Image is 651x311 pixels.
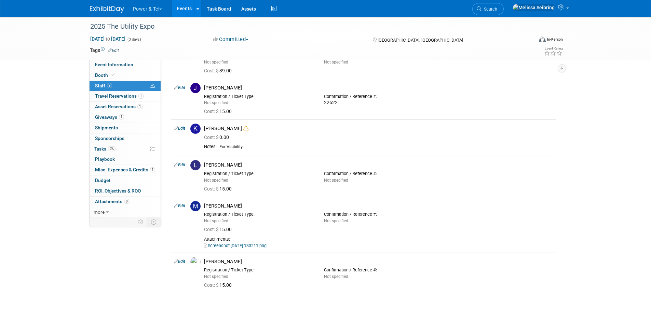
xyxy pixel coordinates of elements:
[243,126,248,131] i: Double-book Warning!
[204,237,554,242] div: Attachments:
[324,218,348,223] span: Not specified
[88,20,523,33] div: 2025 The Utility Expo
[204,109,219,114] span: Cost: $
[174,162,185,167] a: Edit
[90,133,161,144] a: Sponsorships
[204,227,219,232] span: Cost: $
[324,274,348,279] span: Not specified
[108,48,119,53] a: Edit
[204,109,234,114] span: 15.00
[90,81,161,91] a: Staff9
[482,6,497,12] span: Search
[94,209,105,215] span: more
[204,203,554,209] div: [PERSON_NAME]
[204,171,314,176] div: Registration / Ticket Type:
[544,47,562,50] div: Event Rating
[90,60,161,70] a: Event Information
[94,146,116,152] span: Tasks
[150,167,155,172] span: 1
[204,100,228,105] span: Not specified
[95,93,144,99] span: Travel Reservations
[135,217,147,226] td: Personalize Event Tab Strip
[90,165,161,175] a: Misc. Expenses & Credits1
[90,102,161,112] a: Asset Reservations1
[493,36,563,46] div: Event Format
[95,72,116,78] span: Booth
[90,6,124,13] img: ExhibitDay
[204,178,228,183] span: Not specified
[105,36,111,42] span: to
[90,112,161,123] a: Giveaways1
[95,62,133,67] span: Event Information
[190,124,201,134] img: K.jpg
[147,217,161,226] td: Toggle Event Tabs
[204,125,554,132] div: [PERSON_NAME]
[513,4,555,11] img: Melissa Seibring
[472,3,504,15] a: Search
[95,104,143,109] span: Asset Reservations
[324,267,434,273] div: Confirmation / Reference #:
[90,70,161,81] a: Booth
[174,203,185,208] a: Edit
[90,47,119,54] td: Tags
[204,144,217,150] div: Notes:
[204,267,314,273] div: Registration / Ticket Type:
[204,186,234,192] span: 15.00
[107,83,112,88] span: 9
[324,171,434,176] div: Confirmation / Reference #:
[547,37,563,42] div: In-Person
[95,178,110,183] span: Budget
[138,94,144,99] span: 1
[204,227,234,232] span: 15.00
[124,199,129,204] span: 8
[219,144,554,150] div: For Visibility
[204,135,219,140] span: Cost: $
[378,38,463,43] span: [GEOGRAPHIC_DATA], [GEOGRAPHIC_DATA]
[204,282,219,288] span: Cost: $
[95,83,112,88] span: Staff
[204,243,267,248] a: Screenshot [DATE] 133211.png
[204,85,554,91] div: [PERSON_NAME]
[90,197,161,207] a: Attachments8
[190,160,201,170] img: L.jpg
[90,207,161,217] a: more
[204,186,219,192] span: Cost: $
[324,100,434,106] div: 22622
[119,114,124,119] span: 1
[90,91,161,101] a: Travel Reservations1
[324,60,348,65] span: Not specified
[204,282,234,288] span: 15.00
[190,201,201,211] img: M.jpg
[90,123,161,133] a: Shipments
[204,68,219,73] span: Cost: $
[324,94,434,99] div: Confirmation / Reference #:
[204,218,228,223] span: Not specified
[211,36,251,43] button: Committed
[95,136,124,141] span: Sponsorships
[95,167,155,172] span: Misc. Expenses & Credits
[90,186,161,196] a: ROI, Objectives & ROO
[539,37,546,42] img: Format-Inperson.png
[108,146,116,151] span: 0%
[111,73,114,77] i: Booth reservation complete
[204,135,232,140] span: 0.00
[150,83,155,89] span: Potential Scheduling Conflict -- at least one attendee is tagged in another overlapping event.
[174,259,185,264] a: Edit
[204,212,314,217] div: Registration / Ticket Type:
[127,37,141,42] span: (3 days)
[204,258,554,265] div: [PERSON_NAME]
[174,85,185,90] a: Edit
[204,274,228,279] span: Not specified
[324,178,348,183] span: Not specified
[95,199,129,204] span: Attachments
[137,104,143,109] span: 1
[95,156,115,162] span: Playbook
[95,188,141,194] span: ROI, Objectives & ROO
[204,94,314,99] div: Registration / Ticket Type:
[324,212,434,217] div: Confirmation / Reference #:
[204,162,554,168] div: [PERSON_NAME]
[90,175,161,186] a: Budget
[90,144,161,154] a: Tasks0%
[204,60,228,65] span: Not specified
[90,36,126,42] span: [DATE] [DATE]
